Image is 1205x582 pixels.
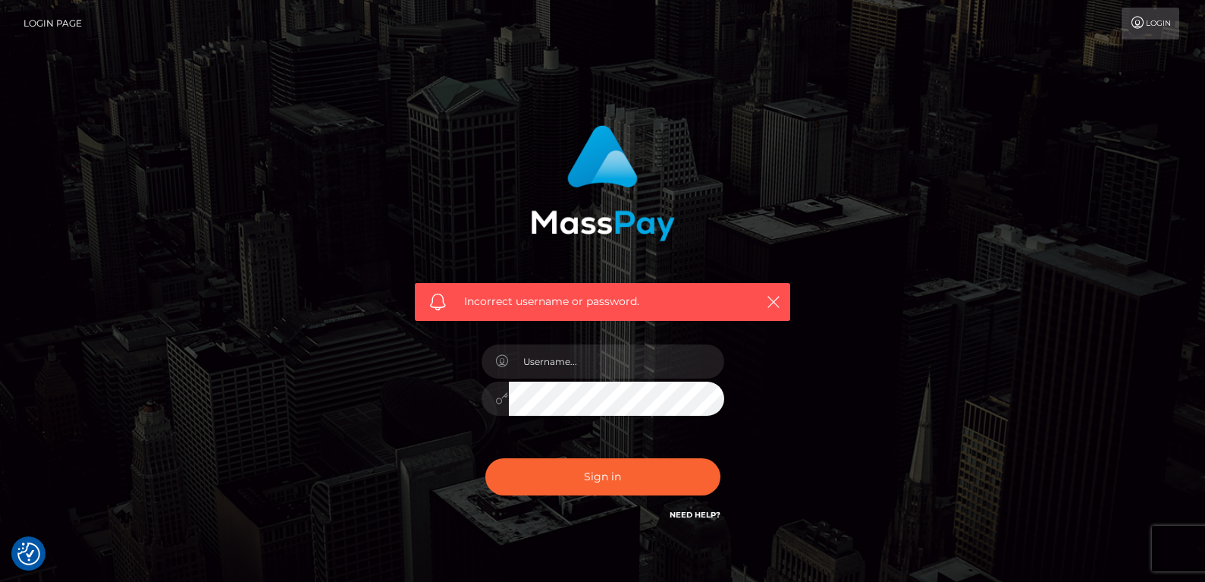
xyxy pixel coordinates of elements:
a: Need Help? [670,510,720,520]
button: Consent Preferences [17,543,40,565]
img: MassPay Login [531,125,675,241]
a: Login [1122,8,1179,39]
button: Sign in [485,458,720,495]
a: Login Page [24,8,82,39]
span: Incorrect username or password. [464,294,741,310]
img: Revisit consent button [17,543,40,565]
input: Username... [509,344,724,379]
